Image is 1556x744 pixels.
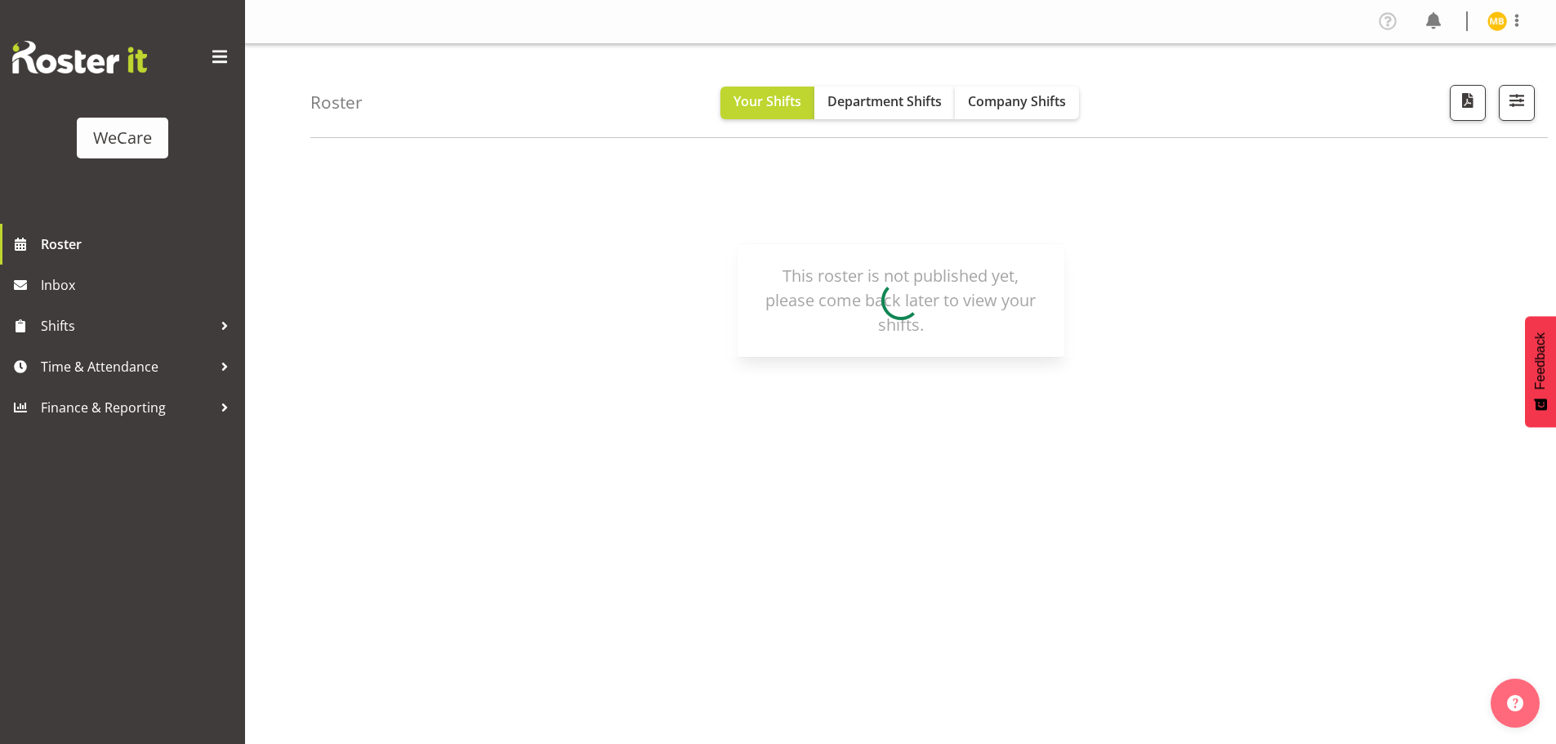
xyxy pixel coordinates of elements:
img: matthew-brewer11790.jpg [1487,11,1507,31]
span: Feedback [1533,332,1548,390]
button: Filter Shifts [1499,85,1535,121]
img: help-xxl-2.png [1507,695,1523,711]
span: Time & Attendance [41,354,212,379]
span: Inbox [41,273,237,297]
img: Rosterit website logo [12,41,147,74]
span: Roster [41,232,237,256]
span: Finance & Reporting [41,395,212,420]
button: Company Shifts [955,87,1079,119]
span: Department Shifts [827,92,942,110]
span: Company Shifts [968,92,1066,110]
span: Shifts [41,314,212,338]
div: WeCare [93,126,152,150]
span: Your Shifts [733,92,801,110]
button: Feedback - Show survey [1525,316,1556,427]
button: Download a PDF of the roster according to the set date range. [1450,85,1486,121]
button: Department Shifts [814,87,955,119]
button: Your Shifts [720,87,814,119]
h4: Roster [310,93,363,112]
